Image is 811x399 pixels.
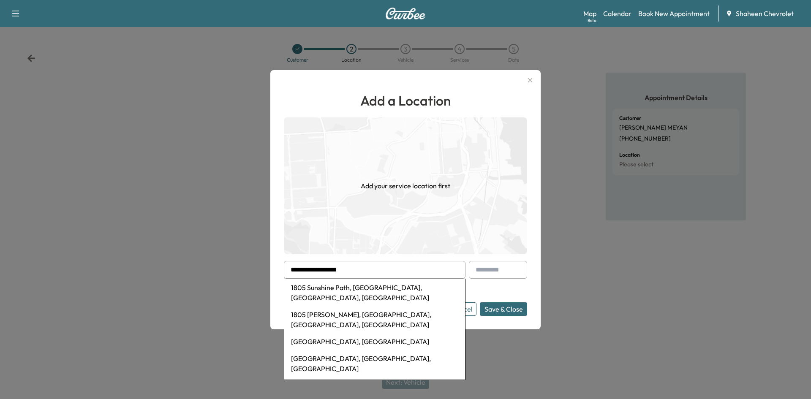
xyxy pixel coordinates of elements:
h1: Add your service location first [361,181,450,191]
span: Shaheen Chevrolet [736,8,794,19]
li: [STREET_ADDRESS][PERSON_NAME] [284,377,465,394]
h1: Add a Location [284,90,527,111]
img: Curbee Logo [385,8,426,19]
li: [GEOGRAPHIC_DATA], [GEOGRAPHIC_DATA] [284,333,465,350]
button: Save & Close [480,302,527,316]
div: Beta [588,17,596,24]
a: Calendar [603,8,631,19]
a: MapBeta [583,8,596,19]
a: Book New Appointment [638,8,710,19]
img: empty-map-CL6vilOE.png [284,117,527,254]
li: 1805 Sunshine Path, [GEOGRAPHIC_DATA], [GEOGRAPHIC_DATA], [GEOGRAPHIC_DATA] [284,279,465,306]
li: [GEOGRAPHIC_DATA], [GEOGRAPHIC_DATA], [GEOGRAPHIC_DATA] [284,350,465,377]
li: 1805 [PERSON_NAME], [GEOGRAPHIC_DATA], [GEOGRAPHIC_DATA], [GEOGRAPHIC_DATA] [284,306,465,333]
